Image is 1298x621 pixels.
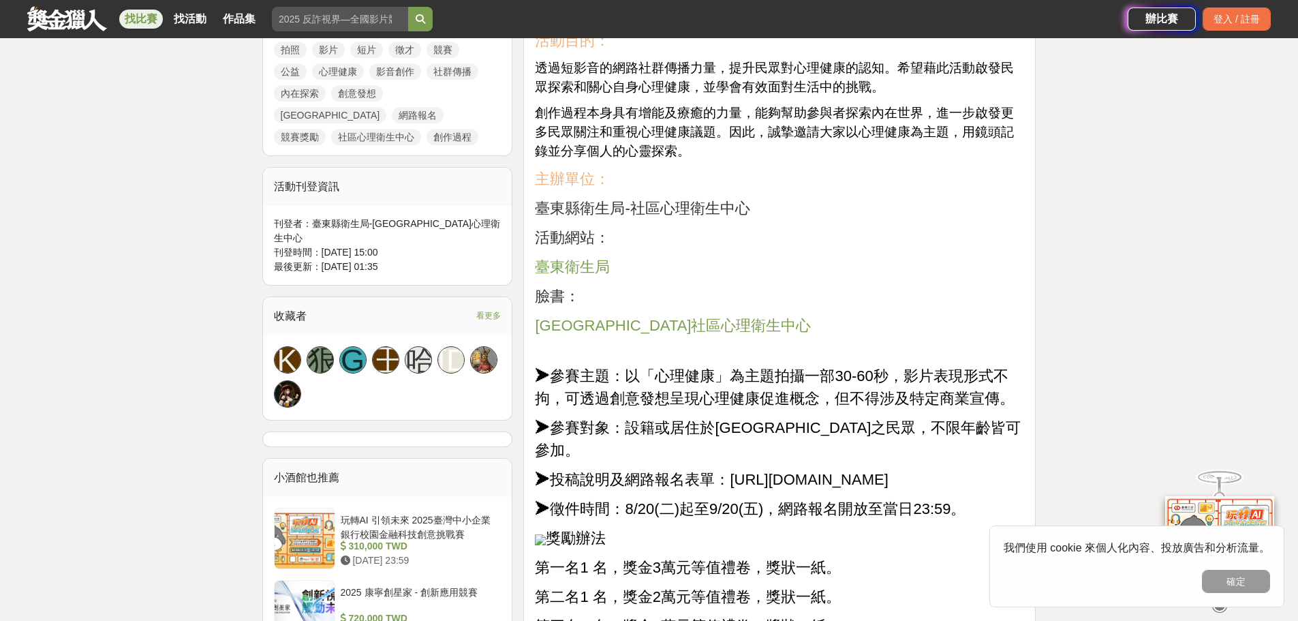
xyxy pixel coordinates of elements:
img: d2146d9a-e6f6-4337-9592-8cefde37ba6b.png [1165,496,1274,587]
span: 看更多 [476,308,501,323]
span: [GEOGRAPHIC_DATA]社區心理衛生中心 [535,317,811,334]
a: 影音創作 [369,63,421,80]
a: 王 [372,346,399,374]
span: 臺東縣衛生局-社區心理衛生中心 [535,200,750,217]
div: 2025 康寧創星家 - 創新應用競賽 [341,586,496,611]
span: 臺東衛生局 [535,258,610,275]
a: [GEOGRAPHIC_DATA] [274,107,387,123]
a: 辦比賽 [1128,7,1196,31]
div: 刊登者： 臺東縣衛生局-[GEOGRAPHIC_DATA]心理衛生中心 [274,217,501,245]
input: 2025 反詐視界—全國影片競賽 [272,7,408,31]
button: 確定 [1202,570,1270,593]
div: 活動刊登資訊 [263,168,512,206]
a: 短片 [350,42,383,58]
span: ➤投稿說明及網路報名表單： [535,471,730,488]
span: ➤參賽對象：設籍或居住於[GEOGRAPHIC_DATA]之民眾，不限年齡皆可參加。 [535,419,1021,459]
a: 公益 [274,63,307,80]
div: 刊登時間： [DATE] 15:00 [274,245,501,260]
div: 小酒館也推薦 [263,459,512,497]
span: 透過短影音的網路社群傳播力量，提升民眾對心理健康的認知。希望藉此活動啟發民眾探索和關心自身心理健康，並學會有效面對生活中的挑戰。 [535,61,1014,94]
a: 社區心理衛生中心 [331,129,421,145]
span: 收藏者 [274,310,307,322]
div: 最後更新： [DATE] 01:35 [274,260,501,274]
span: 活動網站： [535,229,610,246]
a: G [339,346,367,374]
a: 創作過程 [427,129,478,145]
a: [URL][DOMAIN_NAME] [730,476,888,487]
span: 第一名1 名，獎金3萬元等值禮卷，獎狀一紙。 [535,559,841,576]
a: 哈 [405,346,432,374]
span: ➤參賽主題：以「心理健康」為主題拍攝一部30-60秒，影片表現形式不拘，可透過創意發想呈現心理健康促進概念，但不得涉及特定商業宣傳。 [535,367,1015,407]
div: 玩轉AI 引領未來 2025臺灣中小企業銀行校園金融科技創意挑戰賽 [341,513,496,539]
span: 活動目的： [535,32,610,49]
span: [URL][DOMAIN_NAME] [730,471,888,488]
a: 臺東衛生局 [535,263,610,274]
div: 登入 / 註冊 [1203,7,1271,31]
a: 網路報名 [392,107,444,123]
a: 競賽 [427,42,459,58]
a: [DEMOGRAPHIC_DATA] [437,346,465,374]
a: 找活動 [168,10,212,29]
span: 獎勵辦法 [546,530,606,547]
span: 創作過程本身具有增能及療癒的力量，能夠幫助參與者探索內在世界，進一步啟發更多民眾關注和重視心理健康議題。因此，誠摯邀請大家以心理健康為主題，用鏡頭記錄並分享個人的心靈探索。 [535,106,1014,158]
div: 310,000 TWD [341,539,496,554]
a: 社群傳播 [427,63,478,80]
span: 主辦單位： [535,170,610,187]
a: 徵才 [388,42,421,58]
a: 競賽獎勵 [274,129,326,145]
a: 找比賽 [119,10,163,29]
img: image-20240822113407-2.png [535,534,546,545]
a: 作品集 [217,10,261,29]
img: Avatar [275,381,300,407]
a: Avatar [470,346,497,374]
a: 玩轉AI 引領未來 2025臺灣中小企業銀行校園金融科技創意挑戰賽 310,000 TWD [DATE] 23:59 [274,508,501,569]
a: 影片 [312,42,345,58]
span: 第二名1 名，獎金2萬元等值禮卷，獎狀一紙。 [535,588,841,605]
a: 狠 [307,346,334,374]
a: 創意發想 [331,85,383,102]
a: K [274,346,301,374]
span: 臉書： [535,288,580,305]
a: [GEOGRAPHIC_DATA]社區心理衛生中心 [535,322,811,333]
a: 內在探索 [274,85,326,102]
img: Avatar [471,347,497,373]
a: Avatar [274,380,301,408]
div: [DATE] 23:59 [341,554,496,568]
a: 拍照 [274,42,307,58]
span: ➤徵件時間：8/20(二)起至9/20(五)，網路報名開放至當日23:59。 [535,500,965,517]
a: 心理健康 [312,63,364,80]
span: 我們使用 cookie 來個人化內容、投放廣告和分析流量。 [1004,542,1270,554]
